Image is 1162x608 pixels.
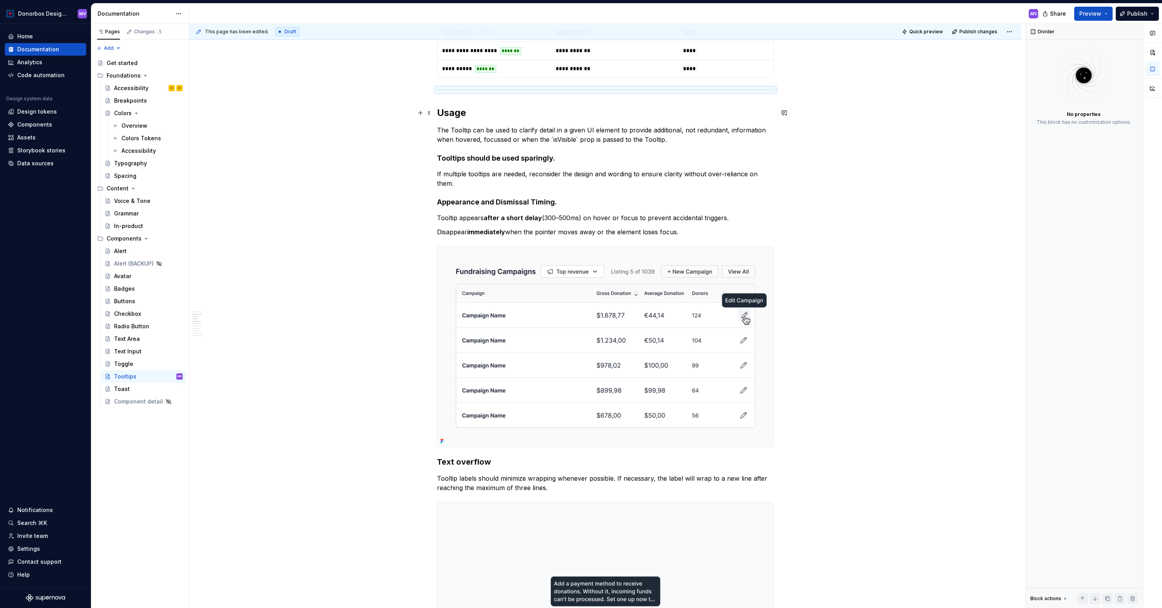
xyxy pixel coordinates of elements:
[467,228,505,236] strong: immediately
[102,333,186,345] a: Text Area
[102,157,186,170] a: Typography
[94,69,186,82] div: Foundations
[114,335,140,343] div: Text Area
[17,134,36,141] div: Assets
[1116,7,1159,21] button: Publish
[121,134,161,142] div: Colors Tokens
[102,220,186,232] a: In-product
[156,29,163,35] span: 1
[114,222,143,230] div: In-product
[2,5,89,22] button: Donorbox Design SystemMV
[5,43,86,56] a: Documentation
[437,246,774,447] img: 1a0b169e-52a1-4f04-8d1c-d388ba843e32.png
[107,72,141,80] div: Foundations
[102,370,186,383] a: TooltipsMV
[437,457,491,467] strong: Text overflow
[178,373,182,380] div: MV
[6,96,53,102] div: Design system data
[171,84,173,92] div: C
[109,119,186,132] a: Overview
[17,33,33,40] div: Home
[107,235,141,242] div: Components
[114,109,132,117] div: Colors
[102,345,186,358] a: Text Input
[437,169,774,188] p: If multiple tooltips are needed, reconsider the design and wording to ensure clarity without over...
[5,56,86,69] a: Analytics
[5,543,86,555] a: Settings
[114,84,149,92] div: Accessibility
[114,172,136,180] div: Spacing
[437,227,774,237] p: Disappear when the pointer moves away or the element loses focus.
[102,308,186,320] a: Checkbox
[17,571,30,579] div: Help
[17,519,47,527] div: Search ⌘K
[959,29,997,35] span: Publish changes
[5,530,86,542] a: Invite team
[5,118,86,131] a: Components
[102,207,186,220] a: Grammar
[114,260,154,268] div: Alert (BACKUP)
[98,10,172,18] div: Documentation
[1030,593,1068,604] div: Block actions
[5,9,15,18] img: 17077652-375b-4f2c-92b0-528c72b71ea0.png
[17,147,65,154] div: Storybook stories
[114,322,149,330] div: Radio Button
[102,245,186,257] a: Alert
[102,195,186,207] a: Voice & Tone
[94,57,186,408] div: Page tree
[102,94,186,107] a: Breakpoints
[79,11,86,17] div: MV
[1037,119,1131,125] div: This block has no customization options.
[1030,595,1061,602] div: Block actions
[102,383,186,395] a: Toast
[5,517,86,529] button: Search ⌘K
[121,122,147,130] div: Overview
[107,185,129,192] div: Content
[102,170,186,182] a: Spacing
[114,373,136,380] div: Tooltips
[179,84,181,92] div: C
[114,360,133,368] div: Toggle
[17,558,62,566] div: Contact support
[134,29,163,35] div: Changes
[109,132,186,145] a: Colors Tokens
[1050,10,1066,18] span: Share
[102,295,186,308] a: Buttons
[114,247,127,255] div: Alert
[102,358,186,370] a: Toggle
[17,71,65,79] div: Code automation
[94,182,186,195] div: Content
[5,69,86,81] a: Code automation
[114,210,139,217] div: Grammar
[1039,7,1071,21] button: Share
[94,232,186,245] div: Components
[909,29,943,35] span: Quick preview
[5,144,86,157] a: Storybook stories
[102,320,186,333] a: Radio Button
[1030,11,1037,17] div: MV
[114,347,141,355] div: Text Input
[437,125,774,144] p: The Tooltip can be used to clarify detail in a given UI element to provide additional, not redund...
[114,285,135,293] div: Badges
[102,82,186,94] a: AccessibilityCC
[114,398,163,405] div: Component detail
[94,43,123,54] button: Add
[484,214,542,222] strong: after a short delay
[102,257,186,270] a: Alert (BACKUP)
[5,30,86,43] a: Home
[17,58,42,66] div: Analytics
[114,297,135,305] div: Buttons
[114,97,147,105] div: Breakpoints
[5,105,86,118] a: Design tokens
[5,556,86,568] button: Contact support
[899,26,946,37] button: Quick preview
[114,385,130,393] div: Toast
[1079,10,1101,18] span: Preview
[285,29,296,35] span: Draft
[114,159,147,167] div: Typography
[17,121,52,128] div: Components
[1074,7,1113,21] button: Preview
[114,310,141,318] div: Checkbox
[5,504,86,516] button: Notifications
[205,29,269,35] span: This page has been edited.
